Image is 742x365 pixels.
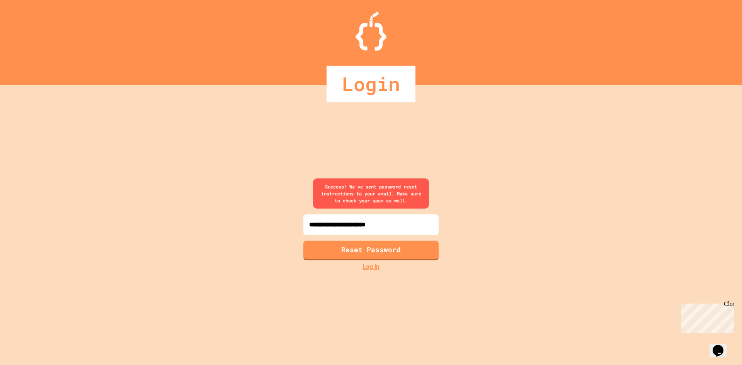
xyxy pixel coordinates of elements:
iframe: chat widget [678,300,734,333]
a: Log in [362,262,380,272]
div: Login [327,66,415,102]
div: Success! We've sent password reset instructions to your email. Make sure to check your spam as well. [313,178,429,209]
img: Logo.svg [356,12,386,51]
button: Reset Password [303,241,439,260]
iframe: chat widget [710,334,734,357]
div: Chat with us now!Close [3,3,53,49]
